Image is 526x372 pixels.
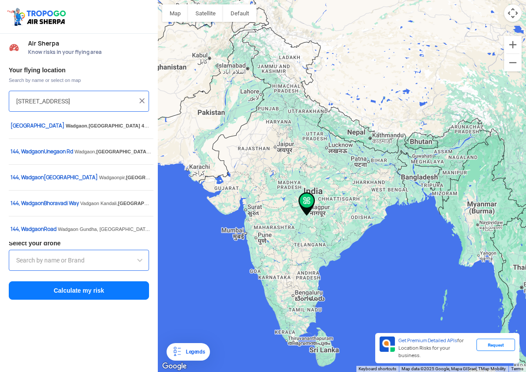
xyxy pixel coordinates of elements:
img: Premium APIs [380,337,395,352]
span: 144, Wad Bhoravadi Way [11,200,80,207]
span: Get Premium Detailed APIs [398,337,457,344]
span: Search by name or select on map [9,77,149,84]
span: Wadgaon Gundha, [GEOGRAPHIC_DATA], [58,227,203,232]
span: 144, Wad Road [11,226,58,233]
button: Map camera controls [504,4,522,22]
span: Know risks in your flying area [28,49,149,56]
span: [GEOGRAPHIC_DATA] [126,175,178,180]
input: Search by name or Brand [16,255,142,266]
img: Legends [172,347,182,357]
span: [GEOGRAPHIC_DATA] [118,201,170,206]
button: Show street map [162,4,188,22]
span: , , [66,123,210,128]
button: Zoom out [504,54,522,71]
span: 144, Wad [GEOGRAPHIC_DATA] [11,174,99,181]
span: [GEOGRAPHIC_DATA] [96,149,151,154]
span: Vadgaon Kandali, , [80,201,222,206]
div: Request [476,339,515,351]
button: Show satellite imagery [188,4,223,22]
img: ic_close.png [138,96,146,105]
span: gaon [32,148,44,155]
a: Terms [511,366,523,371]
button: Keyboard shortcuts [359,366,396,372]
span: Wadgaonpir, , [99,175,231,180]
input: Search your flying location [16,96,135,106]
button: Calculate my risk [9,281,149,300]
span: Air Sherpa [28,40,149,47]
span: [GEOGRAPHIC_DATA] [151,227,203,232]
img: Google [160,361,189,372]
span: [GEOGRAPHIC_DATA] [11,122,64,129]
a: Open this area in Google Maps (opens a new window) [160,361,189,372]
span: gaon [32,174,44,181]
span: Wadgaon, , [75,149,201,154]
div: Legends [182,347,205,357]
div: for Location Risks for your business. [395,337,476,360]
h3: Your flying location [9,67,149,73]
span: gaon [32,200,44,207]
img: Risk Scores [9,42,19,53]
span: Wadgaon [66,123,87,128]
span: gaon [32,226,44,233]
span: 144, Wad Unegaon Rd [11,148,75,155]
h3: Select your drone [9,240,149,246]
img: ic_tgdronemaps.svg [7,7,69,27]
button: Zoom in [504,36,522,53]
span: Map data ©2025 Google, Mapa GISrael, TMap Mobility [402,366,506,371]
span: 442301 [142,123,158,128]
span: [GEOGRAPHIC_DATA] [89,123,140,128]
